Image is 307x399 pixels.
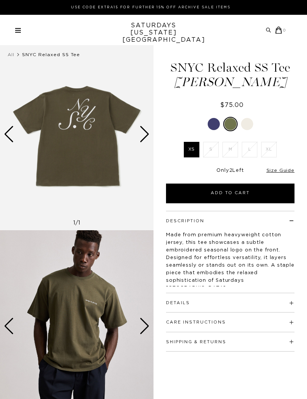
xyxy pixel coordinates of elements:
span: SNYC Relaxed SS Tee [22,52,80,57]
span: 2 [229,168,233,173]
span: 1 [73,220,75,226]
p: Use Code EXTRA15 for Further 15% Off Archive Sale Items [18,5,283,10]
button: Add to Cart [166,184,294,203]
a: 0 [275,27,286,34]
div: Previous slide [4,126,14,143]
h1: SNYC Relaxed SS Tee [153,61,307,88]
div: Next slide [139,318,150,335]
button: Description [166,219,204,223]
div: Only Left [166,168,294,174]
button: Details [166,301,190,305]
label: XS [184,142,199,157]
a: All [8,52,14,57]
small: 0 [283,29,286,32]
div: Next slide [139,126,150,143]
button: Care Instructions [166,320,226,324]
a: Size Guide [266,168,294,173]
span: $75.00 [220,102,244,108]
span: [PERSON_NAME] [153,76,307,88]
div: Previous slide [4,318,14,335]
button: Shipping & Returns [166,340,226,344]
p: Made from premium heavyweight cotton jersey, this tee showcases a subtle embroidered seasonal log... [166,231,294,292]
span: 1 [78,220,80,226]
a: SATURDAYS[US_STATE][GEOGRAPHIC_DATA] [122,22,185,44]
